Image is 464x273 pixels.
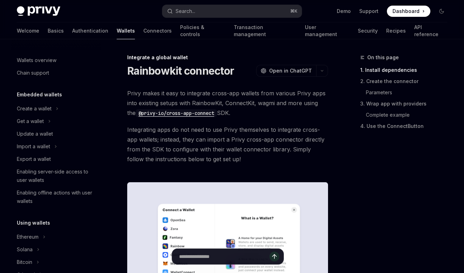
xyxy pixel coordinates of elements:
a: Demo [337,8,351,15]
h5: Embedded wallets [17,90,62,99]
code: @privy-io/cross-app-connect [136,109,217,117]
span: ⌘ K [290,8,298,14]
a: Security [358,22,378,39]
a: Recipes [386,22,406,39]
div: Export a wallet [17,155,51,163]
a: User management [305,22,349,39]
a: Support [359,8,378,15]
button: Send message [269,252,279,261]
a: Enabling offline actions with user wallets [11,186,101,207]
div: Import a wallet [17,142,50,151]
a: 1. Install dependencies [360,64,453,76]
a: Welcome [17,22,39,39]
div: Chain support [17,69,49,77]
a: 4. Use the ConnectButton [360,121,453,132]
a: Export a wallet [11,153,101,165]
span: Privy makes it easy to integrate cross-app wallets from various Privy apps into existing setups w... [127,88,328,118]
a: Authentication [72,22,108,39]
a: Parameters [366,87,453,98]
div: Integrate a global wallet [127,54,328,61]
a: Policies & controls [180,22,225,39]
button: Toggle dark mode [436,6,447,17]
div: Create a wallet [17,104,52,113]
div: Enabling offline actions with user wallets [17,189,97,205]
div: Wallets overview [17,56,56,64]
a: Dashboard [387,6,430,17]
a: Transaction management [234,22,296,39]
img: dark logo [17,6,60,16]
div: Get a wallet [17,117,44,125]
h5: Using wallets [17,219,50,227]
a: 2. Create the connector [360,76,453,87]
a: Connectors [143,22,172,39]
a: Enabling server-side access to user wallets [11,165,101,186]
span: Dashboard [393,8,419,15]
a: Update a wallet [11,128,101,140]
div: Search... [176,7,195,15]
div: Solana [17,245,33,254]
div: Ethereum [17,233,39,241]
button: Open in ChatGPT [256,65,316,77]
div: Update a wallet [17,130,53,138]
a: API reference [414,22,447,39]
a: Complete example [366,109,453,121]
a: Basics [48,22,64,39]
a: Chain support [11,67,101,79]
span: Integrating apps do not need to use Privy themselves to integrate cross-app wallets; instead, the... [127,125,328,164]
span: Open in ChatGPT [269,67,312,74]
a: @privy-io/cross-app-connect [136,109,217,116]
button: Search...⌘K [162,5,302,18]
a: Wallets [117,22,135,39]
div: Enabling server-side access to user wallets [17,168,97,184]
a: 3. Wrap app with providers [360,98,453,109]
h1: Rainbowkit connector [127,64,234,77]
a: Wallets overview [11,54,101,67]
span: On this page [367,53,399,62]
div: Bitcoin [17,258,32,266]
